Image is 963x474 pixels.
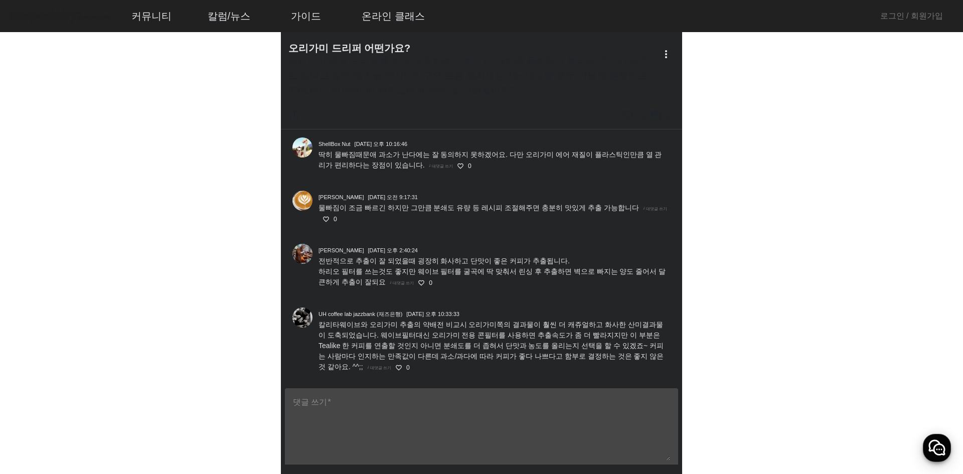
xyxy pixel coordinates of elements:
[334,216,337,223] span: 0
[318,194,364,200] a: [PERSON_NAME]
[354,3,433,30] a: 온라인 클래스
[318,257,666,286] span: 전반적으로 추출이 잘 되었을때 굉장히 화사하고 단맛이 좋은 커피가 추출됩니다. 하리오 필터를 쓰는것도 좋지만 웨이브 필터를 굴곡에 딱 맞춰서 린싱 후 추출하면 벽으로 빠지는 ...
[293,398,327,406] mat-label: 댓글 쓰기
[8,8,113,25] img: logo
[367,366,391,370] span: ↲ 대댓글 쓰기
[429,279,432,286] span: 0
[643,207,667,211] span: ↲ 대댓글 쓰기
[123,3,180,30] a: 커뮤니티
[637,109,650,125] p: 2
[368,194,417,200] span: [DATE] 오전 9:17:31
[355,141,408,147] span: [DATE] 오후 10:16:46
[323,216,330,223] mat-icon: favorite_border
[457,163,464,170] mat-icon: favorite_border
[288,109,300,121] mat-icon: ios_share
[880,10,943,22] a: 로그인 / 회원가입
[318,321,664,371] span: 칼리타웨이브와 오리가미 추출의 약배전 비교시 오리가미쪽의 결과물이 훨씬 더 캐쥬얼하고 화사한 산미결과물이 도축되었습니다. 웨이브필터대신 오리가미 전용 콘필터를 사용하면 추출속...
[283,3,329,30] a: 가이드
[368,247,417,253] span: [DATE] 오후 2:40:24
[406,311,459,317] span: [DATE] 오후 10:33:33
[318,247,364,253] a: [PERSON_NAME]
[390,281,414,285] span: ↲ 대댓글 쓰기
[429,164,453,169] span: ↲ 대댓글 쓰기
[621,109,633,121] mat-icon: favorite_border
[650,109,662,121] mat-icon: forum
[318,141,351,147] a: ShellBox Nut
[288,54,675,97] p: 오리가미 에어 드리퍼를 하나 구매하려고 합니다 그런데 물빠짐이 빨라서 언더가 날수도 있다고 많이 얘기들 하시더라구요 보통 레시피는 15~16그람 원두 가늘게 분쇄하고 [PHO...
[395,364,402,371] mat-icon: favorite_border
[288,42,678,54] h3: 오리가미 드리퍼 어떤가요?
[318,311,402,317] a: UH coffee lab jazzbank (재즈은행)
[418,279,425,286] mat-icon: favorite_border
[468,163,471,170] span: 0
[662,109,675,125] p: 4
[200,3,259,30] a: 칼럼/뉴스
[406,364,410,371] span: 0
[318,150,662,169] span: 딱히 물빠짐때문애 과소가 난다에는 잘 동의하지 못하겠어요. 다만 오리가미 에어 재질이 플라스틱인만큼 열 관리가 편리하다는 장점이 있습니다.
[318,204,639,212] span: 물빠짐이 조금 빠르긴 하지만 그만큼 분쇄도 유량 등 레시피 조절해주면 충분히 맛있게 추출 가능합니다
